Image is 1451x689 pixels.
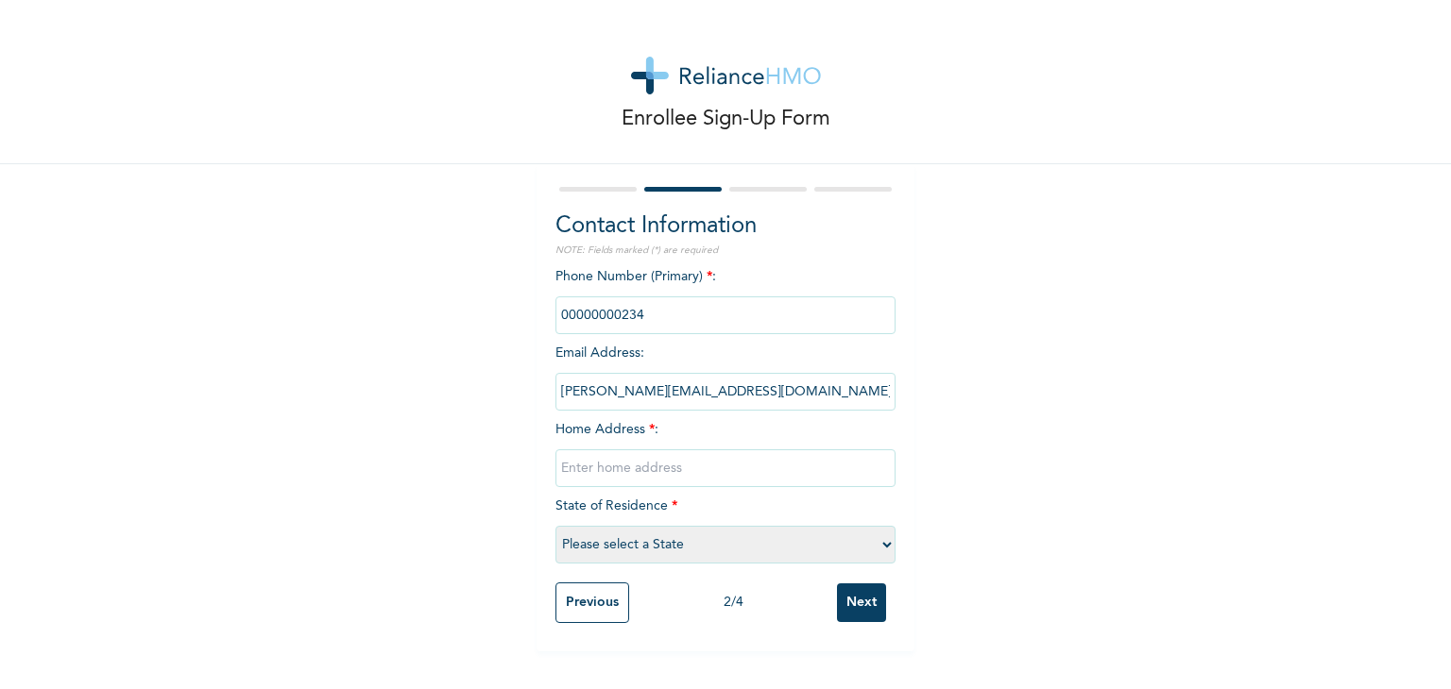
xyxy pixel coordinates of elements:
[555,499,896,551] span: State of Residence
[555,582,629,623] input: Previous
[629,593,837,613] div: 2 / 4
[555,296,896,334] input: Enter Primary Phone Number
[837,583,886,622] input: Next
[555,210,896,244] h2: Contact Information
[555,270,896,322] span: Phone Number (Primary) :
[622,104,830,135] p: Enrollee Sign-Up Form
[555,244,896,258] p: NOTE: Fields marked (*) are required
[555,449,896,487] input: Enter home address
[631,57,821,94] img: logo
[555,373,896,411] input: Enter email Address
[555,423,896,475] span: Home Address :
[555,346,896,398] span: Email Address :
